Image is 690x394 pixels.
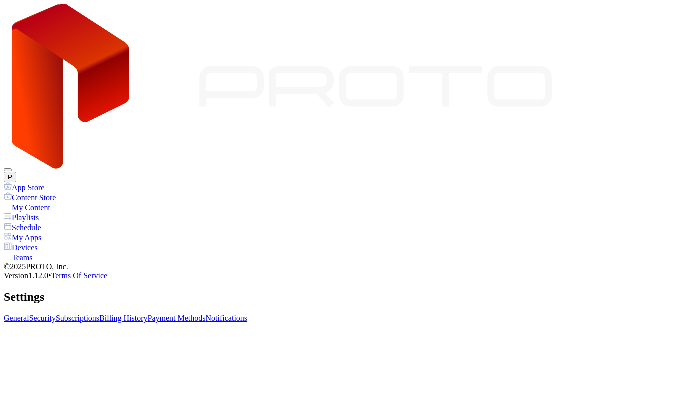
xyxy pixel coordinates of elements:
a: Notifications [206,314,248,322]
a: Schedule [4,222,686,232]
a: Payment Methods [148,314,206,322]
button: P [4,172,16,182]
a: Playlists [4,212,686,222]
a: My Apps [4,232,686,242]
a: Teams [4,252,686,262]
a: Security [29,314,56,322]
div: © 2025 PROTO, Inc. [4,262,686,271]
a: App Store [4,182,686,192]
a: Terms Of Service [51,271,108,280]
a: Billing History [99,314,147,322]
a: General [4,314,29,322]
a: Content Store [4,192,686,202]
a: My Content [4,202,686,212]
h2: Settings [4,290,686,304]
a: Devices [4,242,686,252]
a: Subscriptions [56,314,99,322]
span: Version 1.12.0 • [4,271,51,280]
